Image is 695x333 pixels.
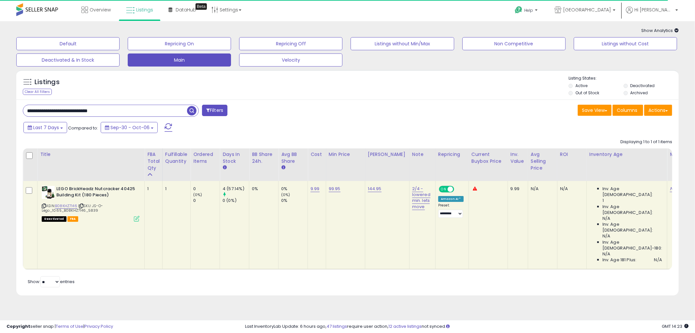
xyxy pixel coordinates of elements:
div: Inventory Age [589,151,664,158]
div: [PERSON_NAME] [368,151,407,158]
button: Deactivated & In Stock [16,53,120,67]
span: Listings [136,7,153,13]
div: Min Price [329,151,362,158]
a: Help [510,1,544,21]
button: Last 7 Days [23,122,67,133]
div: Ordered Items [193,151,217,165]
a: 99.95 [329,186,340,192]
div: 9.99 [511,186,523,192]
div: 4 (57.14%) [223,186,249,192]
span: Inv. Age [DEMOGRAPHIC_DATA]: [602,186,662,198]
label: Archived [630,90,648,96]
div: Days In Stock [223,151,246,165]
button: Columns [613,105,643,116]
span: DataHub [176,7,196,13]
div: MAP [670,151,681,158]
span: ON [440,187,448,192]
span: Inv. Age [DEMOGRAPHIC_DATA]: [602,204,662,216]
button: Repricing On [128,37,231,50]
div: 0 [193,186,220,192]
div: 0% [281,198,308,204]
div: Displaying 1 to 1 of 1 items [620,139,672,145]
span: Inv. Age 181 Plus: [602,257,637,263]
div: N/A [560,186,582,192]
small: (0%) [193,192,202,197]
span: Columns [617,107,637,114]
div: 0 [193,198,220,204]
i: Get Help [514,6,523,14]
span: Show: entries [28,279,75,285]
div: Note [412,151,433,158]
div: Fulfillable Quantity [165,151,188,165]
a: Hi [PERSON_NAME] [626,7,678,21]
div: Amazon AI * [438,196,464,202]
span: Inv. Age [DEMOGRAPHIC_DATA]-180: [602,239,662,251]
button: Sep-30 - Oct-06 [101,122,158,133]
span: FBA [67,216,79,222]
span: All listings that are unavailable for purchase on Amazon for any reason other than out-of-stock [42,216,66,222]
small: (0%) [281,192,290,197]
span: [GEOGRAPHIC_DATA] [563,7,611,13]
div: 0% [281,186,308,192]
small: Days In Stock. [223,165,226,171]
div: FBA Total Qty [147,151,160,172]
button: Save View [578,105,612,116]
b: LEGO BrickHeadz Nutcracker 40425 Building Kit (180 Pieces) [56,186,136,200]
div: Current Buybox Price [471,151,505,165]
div: 0 (0%) [223,198,249,204]
div: N/A [531,186,552,192]
span: Inv. Age [DEMOGRAPHIC_DATA]: [602,221,662,233]
button: Repricing Off [239,37,342,50]
div: BB Share 24h. [252,151,276,165]
button: Default [16,37,120,50]
div: Tooltip anchor [195,3,207,10]
span: Show Analytics [641,27,679,34]
div: Cost [311,151,323,158]
a: N/A [670,186,678,192]
div: 1 [147,186,157,192]
span: Overview [90,7,111,13]
div: ROI [560,151,584,158]
div: Clear All Filters [23,89,52,95]
div: ASIN: [42,186,139,221]
span: N/A [602,233,610,239]
span: N/A [654,257,662,263]
span: Help [524,8,533,13]
span: Hi [PERSON_NAME] [634,7,673,13]
span: N/A [602,251,610,257]
label: Deactivated [630,83,655,88]
div: 1 [165,186,185,192]
span: | SKU: JS-O-Lego_10.65_B08KHZ7146_5839 [42,203,103,213]
span: OFF [453,187,464,192]
div: Inv. value [511,151,525,165]
span: Sep-30 - Oct-06 [110,124,150,131]
div: 0% [252,186,273,192]
button: Listings without Cost [574,37,677,50]
button: Non Competitive [462,37,566,50]
span: N/A [602,216,610,221]
div: Avg Selling Price [531,151,555,172]
label: Out of Stock [575,90,599,96]
small: Avg BB Share. [281,165,285,171]
img: 41srzC8kTvL._SL40_.jpg [42,186,55,199]
div: Preset: [438,203,464,218]
button: Actions [644,105,672,116]
button: Main [128,53,231,67]
button: Listings without Min/Max [351,37,454,50]
label: Active [575,83,587,88]
a: B08KHZ7146 [55,203,77,209]
a: 144.95 [368,186,382,192]
button: Filters [202,105,227,116]
p: Listing States: [569,75,679,82]
h5: Listings [35,78,60,87]
span: Last 7 Days [33,124,59,131]
span: Compared to: [68,125,98,131]
button: Velocity [239,53,342,67]
a: 9.99 [311,186,320,192]
a: 2/4 - lowered min. lets move [412,186,430,210]
div: Title [40,151,142,158]
span: 1 [602,198,604,204]
div: Repricing [438,151,466,158]
div: Avg BB Share [281,151,305,165]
